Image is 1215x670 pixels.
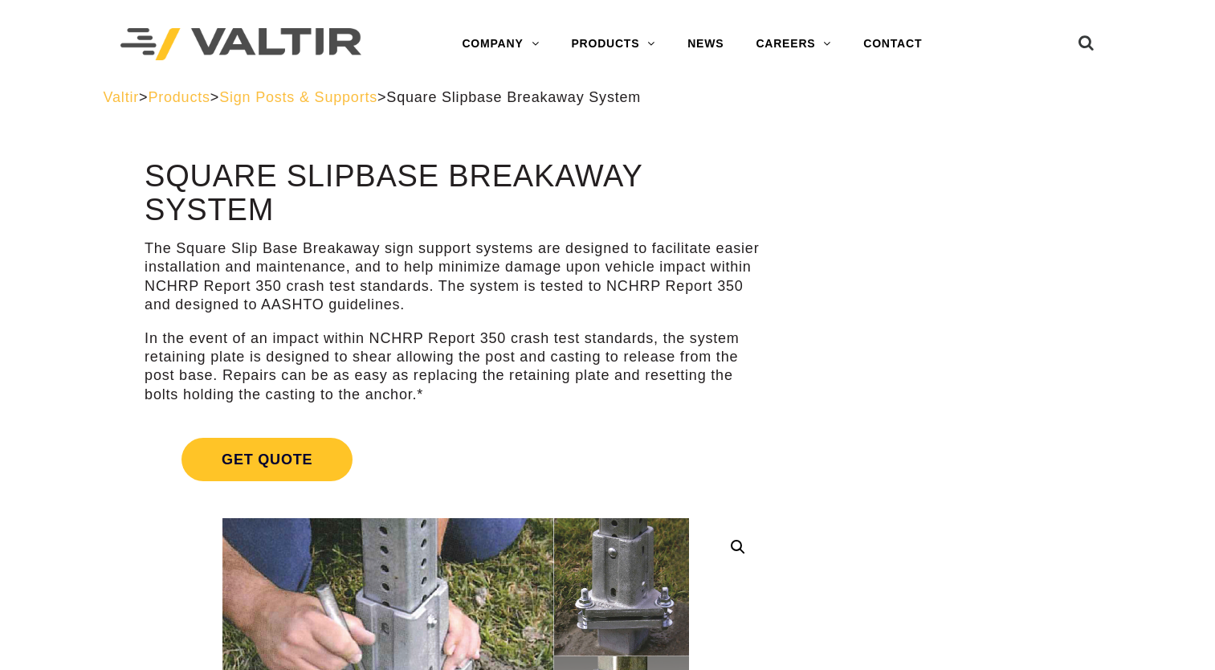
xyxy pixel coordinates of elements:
a: Products [148,89,210,105]
h1: Square Slipbase Breakaway System [145,160,767,227]
div: > > > [104,88,1112,107]
a: CAREERS [740,28,847,60]
a: NEWS [671,28,740,60]
a: CONTACT [847,28,938,60]
span: Square Slipbase Breakaway System [386,89,641,105]
img: Valtir [120,28,361,61]
a: COMPANY [446,28,555,60]
a: PRODUCTS [555,28,671,60]
a: Sign Posts & Supports [219,89,377,105]
span: Get Quote [181,438,353,481]
p: In the event of an impact within NCHRP Report 350 crash test standards, the system retaining plat... [145,329,767,405]
p: The Square Slip Base Breakaway sign support systems are designed to facilitate easier installatio... [145,239,767,315]
a: Get Quote [145,419,767,500]
a: Valtir [104,89,139,105]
